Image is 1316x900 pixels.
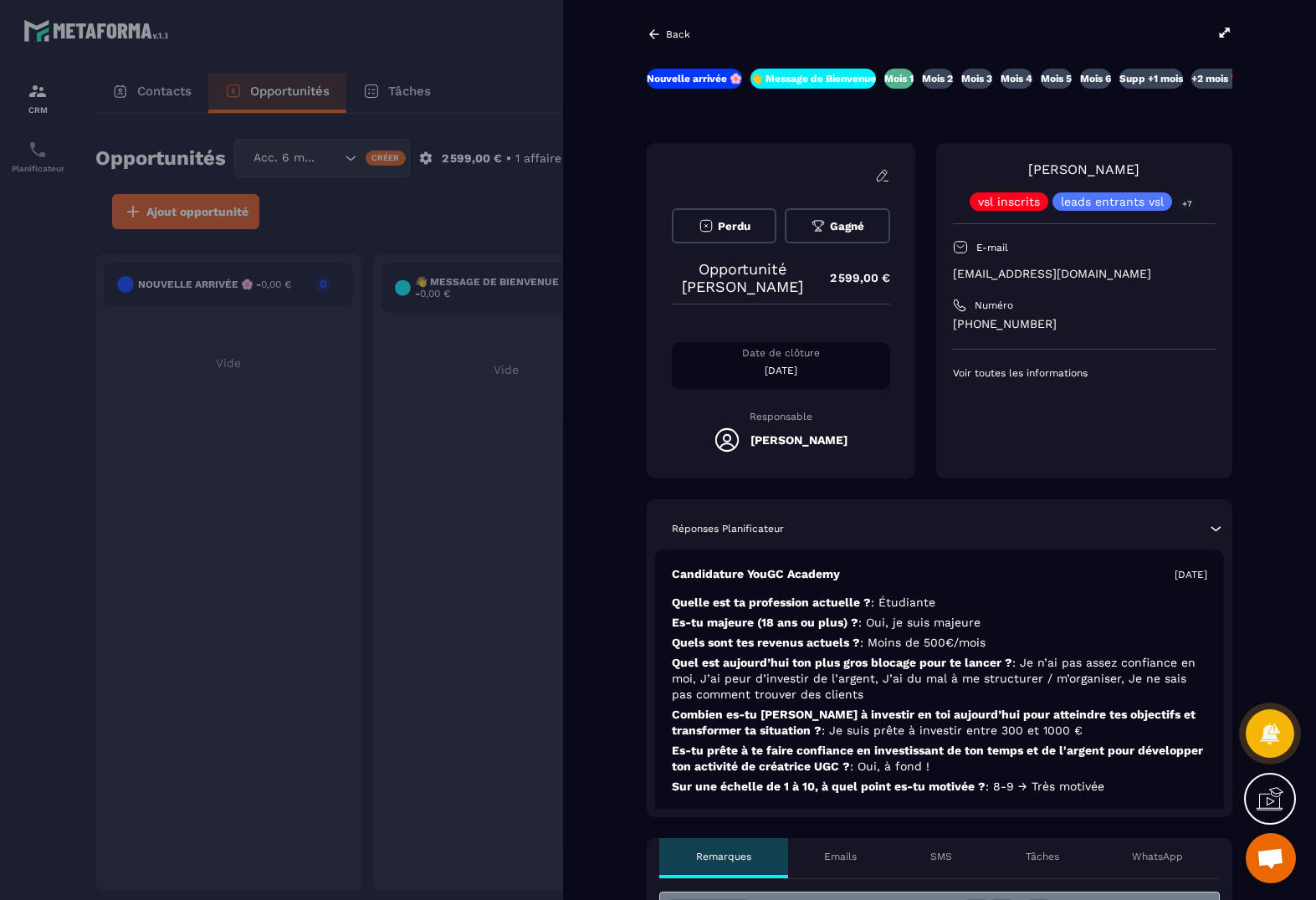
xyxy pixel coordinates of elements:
span: : Oui, je suis majeure [858,616,981,629]
p: [PHONE_NUMBER] [953,316,1216,332]
p: Quel est aujourd’hui ton plus gros blocage pour te lancer ? [672,655,1207,703]
p: Numéro [975,299,1013,312]
p: Date de clôture [672,346,890,360]
p: Tâches [1026,850,1059,863]
span: : Oui, à fond ! [850,759,929,773]
p: [DATE] [1175,568,1207,581]
span: : Étudiante [871,596,935,609]
p: +7 [1176,195,1198,212]
p: Sur une échelle de 1 à 10, à quel point es-tu motivée ? [672,779,1207,795]
p: Remarques [696,850,751,863]
span: : Moins de 500€/mois [860,636,986,649]
a: [PERSON_NAME] [1028,161,1139,177]
p: Voir toutes les informations [953,366,1216,380]
span: : Je suis prête à investir entre 300 et 1000 € [822,724,1083,737]
p: Opportunité [PERSON_NAME] [672,260,813,295]
p: Responsable [672,411,890,422]
p: Quelle est ta profession actuelle ? [672,595,1207,611]
p: WhatsApp [1132,850,1183,863]
p: Emails [824,850,857,863]
p: Réponses Planificateur [672,522,784,535]
p: Candidature YouGC Academy [672,566,840,582]
span: : Je n’ai pas assez confiance en moi, J’ai peur d’investir de l’argent, J’ai du mal à me structur... [672,656,1196,701]
p: Es-tu prête à te faire confiance en investissant de ton temps et de l'argent pour développer ton ... [672,743,1207,775]
span: : 8-9 → Très motivée [986,780,1104,793]
p: E-mail [976,241,1008,254]
p: leads entrants vsl [1061,196,1164,207]
p: [EMAIL_ADDRESS][DOMAIN_NAME] [953,266,1216,282]
h5: [PERSON_NAME] [750,433,847,447]
p: Combien es-tu [PERSON_NAME] à investir en toi aujourd’hui pour atteindre tes objectifs et transfo... [672,707,1207,739]
button: Gagné [785,208,889,243]
button: Perdu [672,208,776,243]
div: Ouvrir le chat [1246,833,1296,883]
p: vsl inscrits [978,196,1040,207]
p: [DATE] [672,364,890,377]
p: Quels sont tes revenus actuels ? [672,635,1207,651]
p: 2 599,00 € [813,262,890,294]
p: SMS [930,850,952,863]
span: Gagné [830,220,864,233]
p: Es-tu majeure (18 ans ou plus) ? [672,615,1207,631]
span: Perdu [718,220,750,233]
